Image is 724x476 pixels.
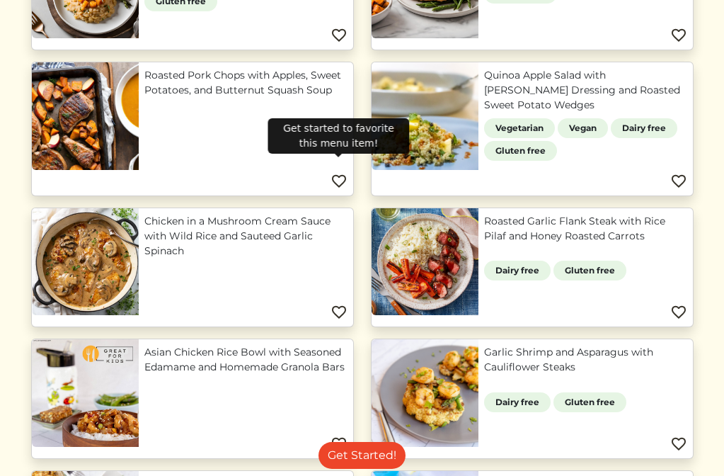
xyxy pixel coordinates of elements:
[144,214,347,259] a: Chicken in a Mushroom Cream Sauce with Wild Rice and Sauteed Garlic Spinach
[484,345,687,375] a: Garlic Shrimp and Asparagus with Cauliflower Steaks
[331,27,347,44] img: Favorite menu item
[484,68,687,113] a: Quinoa Apple Salad with [PERSON_NAME] Dressing and Roasted Sweet Potato Wedges
[144,68,347,98] a: Roasted Pork Chops with Apples, Sweet Potatoes, and Butternut Squash Soup
[670,436,687,453] img: Favorite menu item
[268,118,410,154] div: Get started to favorite this menu item!
[318,442,406,469] a: Get Started!
[484,214,687,244] a: Roasted Garlic Flank Steak with Rice Pilaf and Honey Roasted Carrots
[144,345,347,375] a: Asian Chicken Rice Bowl with Seasoned Edamame and Homemade Granola Bars
[331,304,347,321] img: Favorite menu item
[670,304,687,321] img: Favorite menu item
[670,27,687,44] img: Favorite menu item
[331,436,347,453] img: Favorite menu item
[670,173,687,190] img: Favorite menu item
[331,173,347,190] img: Favorite menu item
